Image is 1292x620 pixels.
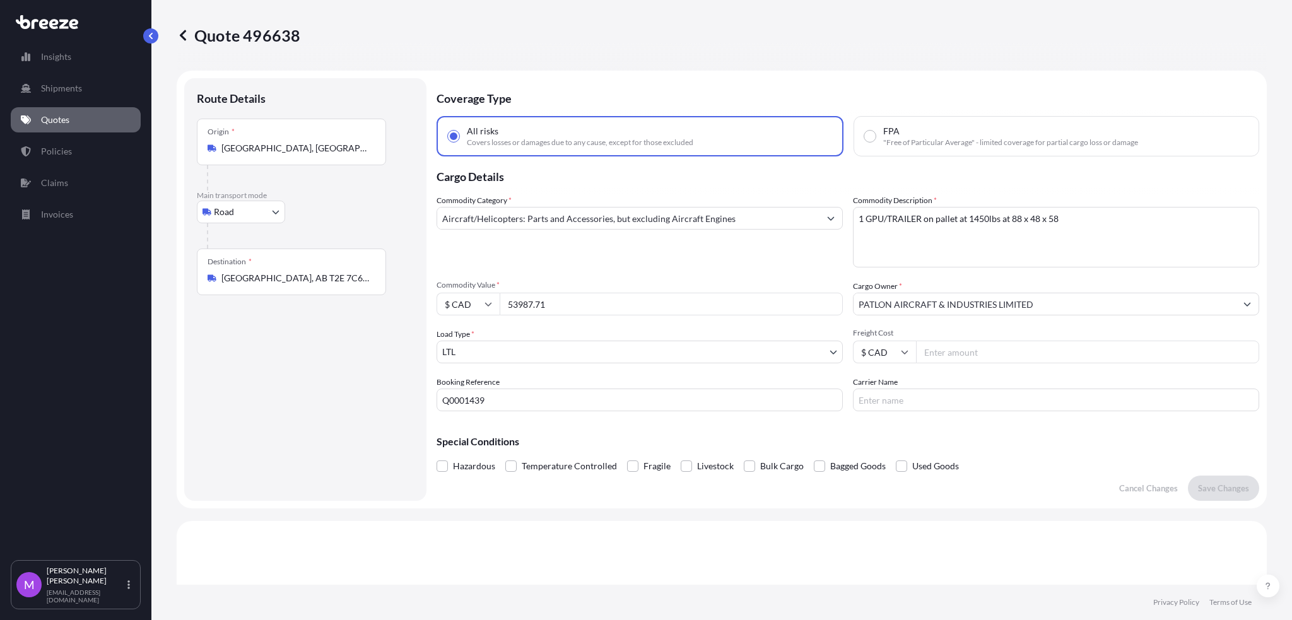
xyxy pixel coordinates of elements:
span: All risks [467,125,498,137]
label: Cargo Owner [853,280,902,293]
a: Terms of Use [1209,597,1252,607]
p: Save Changes [1198,482,1249,494]
input: All risksCovers losses or damages due to any cause, except for those excluded [448,131,459,142]
label: Carrier Name [853,376,898,389]
p: Route Details [197,91,266,106]
span: Covers losses or damages due to any cause, except for those excluded [467,137,693,148]
a: Insights [11,44,141,69]
button: Show suggestions [819,207,842,230]
p: [PERSON_NAME] [PERSON_NAME] [47,566,125,586]
input: Your internal reference [437,389,843,411]
span: FPA [883,125,900,137]
button: Show suggestions [1236,293,1259,315]
span: LTL [442,346,455,358]
p: Main transport mode [197,190,414,201]
p: Coverage Type [437,78,1259,116]
label: Commodity Description [853,194,937,207]
span: Commodity Value [437,280,843,290]
input: FPA"Free of Particular Average" - limited coverage for partial cargo loss or damage [864,131,876,142]
span: Road [214,206,234,218]
p: Cargo Details [437,156,1259,194]
div: Origin [208,127,235,137]
p: Quotes [41,114,69,126]
input: Origin [221,142,370,155]
p: Shipments [41,82,82,95]
p: Quote 496638 [177,25,300,45]
a: Privacy Policy [1153,597,1199,607]
span: M [24,578,35,591]
a: Quotes [11,107,141,132]
button: LTL [437,341,843,363]
p: Insights [41,50,71,63]
input: Enter name [853,389,1259,411]
span: Bagged Goods [830,457,886,476]
span: Fragile [643,457,671,476]
a: Policies [11,139,141,164]
label: Booking Reference [437,376,500,389]
span: Bulk Cargo [760,457,804,476]
span: Used Goods [912,457,959,476]
p: Claims [41,177,68,189]
input: Enter amount [916,341,1259,363]
span: Freight Cost [853,328,1259,338]
button: Save Changes [1188,476,1259,501]
div: Destination [208,257,252,267]
input: Select a commodity type [437,207,819,230]
button: Select transport [197,201,285,223]
button: Cancel Changes [1109,476,1188,501]
span: "Free of Particular Average" - limited coverage for partial cargo loss or damage [883,137,1138,148]
span: Load Type [437,328,474,341]
input: Destination [221,272,370,284]
p: Cancel Changes [1119,482,1178,494]
textarea: 1 GPU/TRAILER on pallet at 1450lbs at 88 x 48 x 58 [853,207,1259,267]
a: Claims [11,170,141,196]
label: Commodity Category [437,194,512,207]
input: Type amount [500,293,843,315]
input: Full name [854,293,1236,315]
p: Policies [41,145,72,158]
span: Temperature Controlled [522,457,617,476]
span: Livestock [697,457,734,476]
a: Invoices [11,202,141,227]
a: Shipments [11,76,141,101]
p: Special Conditions [437,436,1259,447]
span: Hazardous [453,457,495,476]
p: Invoices [41,208,73,221]
p: [EMAIL_ADDRESS][DOMAIN_NAME] [47,588,125,604]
